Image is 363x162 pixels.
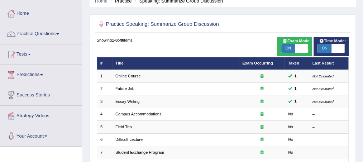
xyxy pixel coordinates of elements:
[97,146,112,159] td: 7
[242,150,281,156] div: Exam occurring question
[288,137,293,142] em: No
[292,86,299,92] span: You cannot take this question anymore
[121,38,123,42] b: 8
[97,70,112,82] td: 1
[0,65,82,83] a: Predictions
[292,73,299,80] span: You cannot take this question anymore
[312,124,345,130] div: –
[312,137,345,143] div: –
[115,112,161,116] a: Campus Accommodations
[242,111,281,117] div: Exam occurring question
[312,74,334,78] small: Not Evaluated
[277,37,312,56] div: Show exams occurring in exams
[288,125,293,129] em: No
[242,61,273,65] a: Exam Occurring
[318,44,331,53] span: ON
[115,86,134,91] a: Future Job
[112,57,239,70] th: Title
[97,121,112,133] td: 5
[0,24,82,42] a: Practice Questions
[115,137,143,142] a: Difficult Lecture
[242,124,281,130] div: Exam occurring question
[0,85,82,103] a: Success Stories
[242,137,281,143] div: Exam occurring question
[316,38,348,44] span: Time Mode:
[309,57,349,70] th: Last Result
[97,108,112,120] td: 4
[285,57,309,70] th: Taken
[97,20,253,29] h2: Practice Speaking: Summarize Group Discussion
[115,74,141,78] a: Online Course
[312,87,334,91] small: Not Evaluated
[97,133,112,146] td: 6
[97,82,112,95] td: 2
[112,38,118,42] b: 1-8
[0,4,82,22] a: Home
[288,112,293,116] em: No
[312,150,345,156] div: –
[281,44,295,53] span: ON
[242,86,281,92] div: Exam occurring question
[97,37,349,43] div: Showing of items.
[115,99,139,104] a: Essay Writing
[312,100,334,104] small: Not Evaluated
[97,57,112,70] th: #
[0,126,82,144] a: Your Account
[292,98,299,105] span: You cannot take this question anymore
[115,125,132,129] a: Field Trip
[0,44,82,62] a: Tests
[97,95,112,108] td: 3
[288,150,293,154] em: No
[242,73,281,79] div: Exam occurring question
[280,38,313,44] span: Exam Mode:
[242,99,281,105] div: Exam occurring question
[312,111,345,117] div: –
[115,150,164,154] a: Student Exchange Program
[0,106,82,124] a: Strategy Videos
